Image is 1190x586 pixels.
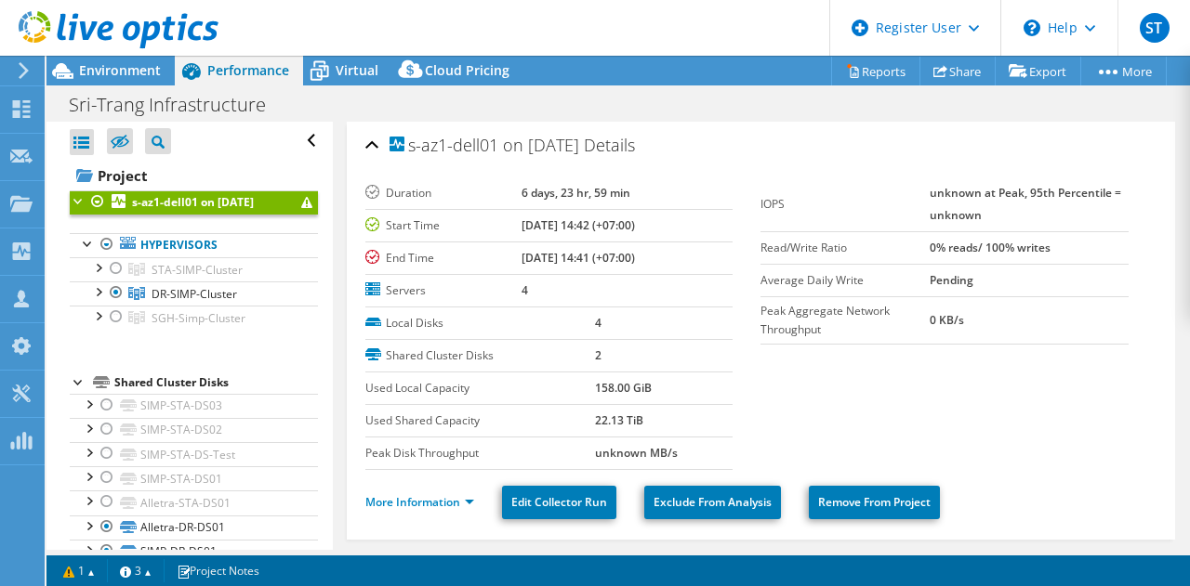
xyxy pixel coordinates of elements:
label: Start Time [365,216,522,235]
b: unknown MB/s [595,445,678,461]
a: Exclude From Analysis [644,486,781,519]
a: SIMP-STA-DS01 [70,466,318,490]
span: DR-SIMP-Cluster [152,286,237,302]
label: Local Disks [365,314,595,332]
a: SIMP-STA-DS02 [70,418,318,442]
h1: Sri-Trang Infrastructure [60,95,295,115]
b: [DATE] 14:42 (+07:00) [522,217,635,233]
span: Environment [79,61,161,79]
label: IOPS [760,195,930,214]
span: ST [1140,13,1170,43]
a: More Information [365,494,474,510]
label: Peak Aggregate Network Throughput [760,302,930,339]
a: STA-SIMP-Cluster [70,257,318,281]
a: Hypervisors [70,233,318,257]
span: Details [584,134,635,156]
a: Share [919,57,996,85]
a: 3 [107,559,165,582]
a: Edit Collector Run [502,486,616,519]
a: Reports [831,57,920,85]
b: 0% reads/ 100% writes [930,240,1051,255]
a: SGH-Simp-Cluster [70,306,318,330]
a: SIMP-STA-DS03 [70,394,318,418]
span: Performance [207,61,289,79]
a: 1 [50,559,108,582]
label: Used Local Capacity [365,379,595,397]
b: 4 [595,315,602,331]
b: 6 days, 23 hr, 59 min [522,185,630,201]
a: Alletra-STA-DS01 [70,490,318,514]
label: Servers [365,281,522,300]
label: Shared Cluster Disks [365,346,595,365]
label: Used Shared Capacity [365,411,595,430]
a: SIMP-DR-DS01 [70,540,318,564]
b: 22.13 TiB [595,412,643,428]
a: Project Notes [164,559,272,582]
a: s-az1-dell01 on [DATE] [70,190,318,215]
a: SIMP-STA-DS-Test [70,442,318,466]
b: s-az1-dell01 on [DATE] [132,194,254,210]
b: Pending [930,272,973,288]
label: End Time [365,249,522,267]
label: Read/Write Ratio [760,239,930,257]
b: 4 [522,282,528,298]
a: Project [70,161,318,190]
label: Average Daily Write [760,271,930,290]
a: Export [995,57,1081,85]
span: s-az1-dell01 on [DATE] [390,137,579,155]
span: STA-SIMP-Cluster [152,262,243,278]
b: 0 KB/s [930,312,964,328]
a: Alletra-DR-DS01 [70,515,318,540]
a: DR-SIMP-Cluster [70,281,318,306]
a: Remove From Project [809,486,940,519]
b: 158.00 GiB [595,380,652,396]
div: Shared Cluster Disks [114,371,318,394]
label: Duration [365,184,522,202]
label: Peak Disk Throughput [365,444,595,462]
span: Cloud Pricing [425,61,509,79]
b: [DATE] 14:41 (+07:00) [522,250,635,266]
b: 2 [595,347,602,363]
span: Virtual [336,61,378,79]
b: unknown at Peak, 95th Percentile = unknown [930,185,1121,223]
a: More [1080,57,1167,85]
svg: \n [1024,20,1040,36]
span: SGH-Simp-Cluster [152,310,245,326]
